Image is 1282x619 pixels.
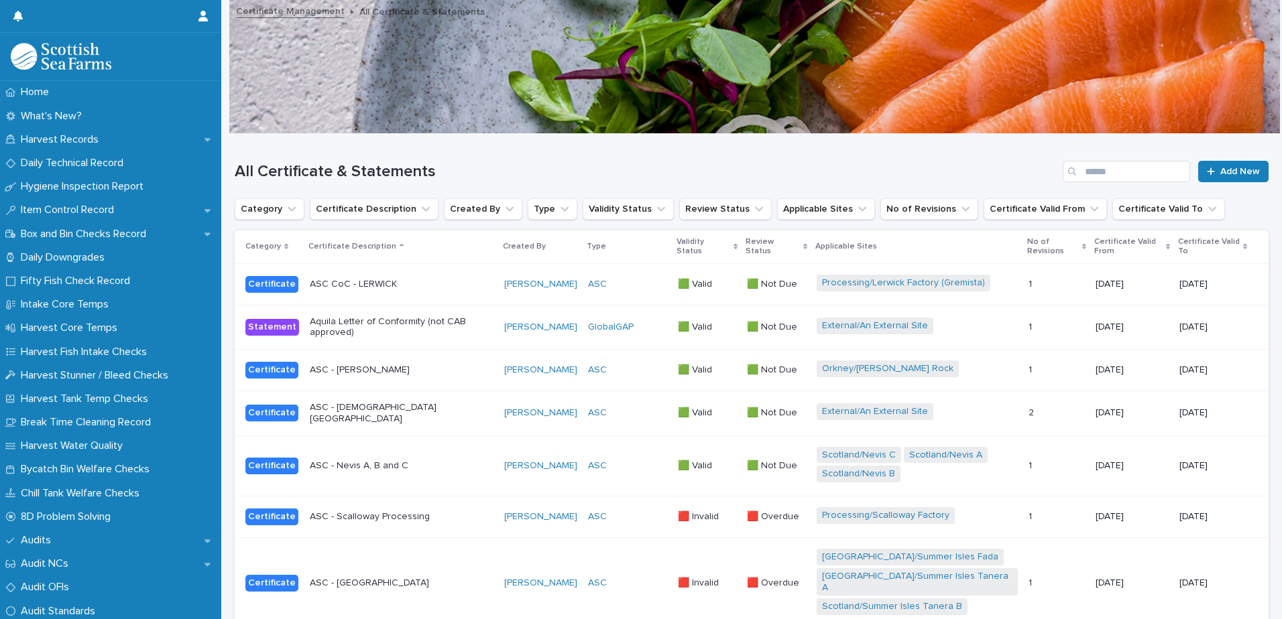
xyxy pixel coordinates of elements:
div: Certificate [245,575,298,592]
p: 🟩 Valid [678,319,715,333]
tr: CertificateASC - Scalloway Processing[PERSON_NAME] ASC 🟥 Invalid🟥 Invalid 🟥 Overdue🟥 Overdue Proc... [235,496,1269,538]
tr: CertificateASC - Nevis A, B and C[PERSON_NAME] ASC 🟩 Valid🟩 Valid 🟩 Not Due🟩 Not Due Scotland/Nev... [235,435,1269,496]
p: Harvest Fish Intake Checks [15,346,158,358]
p: Certificate Valid From [1094,234,1162,259]
a: ASC [588,364,607,376]
img: mMrefqRFQpe26GRNOUkG [11,43,111,70]
p: 1 [1029,319,1035,333]
p: Hygiene Inspection Report [15,180,154,193]
a: [PERSON_NAME] [504,322,577,333]
p: Type [587,239,606,254]
p: [DATE] [1096,577,1169,589]
p: 🟩 Not Due [747,362,800,376]
p: [DATE] [1179,460,1247,472]
p: 1 [1029,458,1035,472]
p: Harvest Records [15,133,109,146]
a: [PERSON_NAME] [504,364,577,376]
a: Processing/Lerwick Factory (Gremista) [822,277,985,289]
p: [DATE] [1179,279,1247,290]
p: Fifty Fish Check Record [15,275,141,287]
button: Certificate Description [310,198,439,220]
a: [PERSON_NAME] [504,577,577,589]
p: [DATE] [1179,364,1247,376]
p: ASC - Nevis A, B and C [310,460,493,472]
button: No of Revisions [880,198,978,220]
a: External/An External Site [822,406,928,417]
a: Scotland/Summer Isles Tanera B [822,601,962,612]
button: Certificate Valid To [1112,198,1225,220]
button: Validity Status [583,198,674,220]
p: [DATE] [1179,407,1247,419]
div: Statement [245,319,299,336]
p: Review Status [746,234,800,259]
a: Scotland/Nevis B [822,468,895,480]
button: Category [235,198,304,220]
p: [DATE] [1096,460,1169,472]
p: 🟩 Not Due [747,319,800,333]
p: 🟩 Not Due [747,458,800,472]
p: [DATE] [1179,511,1247,523]
p: Harvest Water Quality [15,439,133,452]
p: 🟩 Valid [678,276,715,290]
p: [DATE] [1096,364,1169,376]
a: [PERSON_NAME] [504,407,577,419]
button: Applicable Sites [777,198,875,220]
h1: All Certificate & Statements [235,162,1057,182]
p: ASC - [PERSON_NAME] [310,364,493,376]
p: 1 [1029,276,1035,290]
a: Scotland/Nevis A [909,450,982,461]
a: [GEOGRAPHIC_DATA]/Summer Isles Tanera A [822,571,1012,594]
p: 🟩 Not Due [747,405,800,419]
p: Daily Technical Record [15,157,134,169]
p: Aquila Letter of Conformity (not CAB approved) [310,316,493,339]
p: 🟩 Valid [678,458,715,472]
div: Certificate [245,405,298,421]
input: Search [1063,161,1190,182]
p: [DATE] [1179,577,1247,589]
p: 🟥 Overdue [747,575,802,589]
p: Harvest Tank Temp Checks [15,393,159,405]
p: Harvest Core Temps [15,322,128,334]
a: [PERSON_NAME] [504,511,577,523]
p: 1 [1029,362,1035,376]
tr: CertificateASC - [DEMOGRAPHIC_DATA] [GEOGRAPHIC_DATA][PERSON_NAME] ASC 🟩 Valid🟩 Valid 🟩 Not Due🟩 ... [235,391,1269,435]
p: Audits [15,534,62,547]
p: All Certificate & Statements [359,3,485,18]
div: Certificate [245,508,298,525]
p: 🟩 Valid [678,405,715,419]
a: ASC [588,407,607,419]
p: Certificate Valid To [1178,234,1240,259]
a: Processing/Scalloway Factory [822,510,949,521]
a: ASC [588,577,607,589]
p: No of Revisions [1027,234,1079,259]
p: 8D Problem Solving [15,510,121,523]
div: Certificate [245,276,298,293]
button: Review Status [679,198,772,220]
p: Harvest Stunner / Bleed Checks [15,369,179,382]
p: ASC CoC - LERWICK [310,279,493,290]
p: 1 [1029,508,1035,523]
p: ASC - [GEOGRAPHIC_DATA] [310,577,493,589]
p: Validity Status [677,234,730,259]
p: 1 [1029,575,1035,589]
a: Scotland/Nevis C [822,450,896,461]
p: 2 [1029,405,1037,419]
p: [DATE] [1179,322,1247,333]
button: Created By [444,198,522,220]
p: [DATE] [1096,279,1169,290]
p: Chill Tank Welfare Checks [15,487,150,500]
button: Certificate Valid From [984,198,1107,220]
a: ASC [588,279,607,290]
p: 🟩 Valid [678,362,715,376]
tr: StatementAquila Letter of Conformity (not CAB approved)[PERSON_NAME] GlobalGAP 🟩 Valid🟩 Valid 🟩 N... [235,305,1269,350]
div: Certificate [245,362,298,379]
p: Break Time Cleaning Record [15,416,162,429]
p: Audit Standards [15,605,106,618]
p: Certificate Description [308,239,396,254]
p: Intake Core Temps [15,298,119,311]
p: [DATE] [1096,407,1169,419]
tr: CertificateASC CoC - LERWICK[PERSON_NAME] ASC 🟩 Valid🟩 Valid 🟩 Not Due🟩 Not Due Processing/Lerwic... [235,263,1269,305]
p: 🟥 Invalid [678,575,721,589]
p: Audit NCs [15,557,79,570]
